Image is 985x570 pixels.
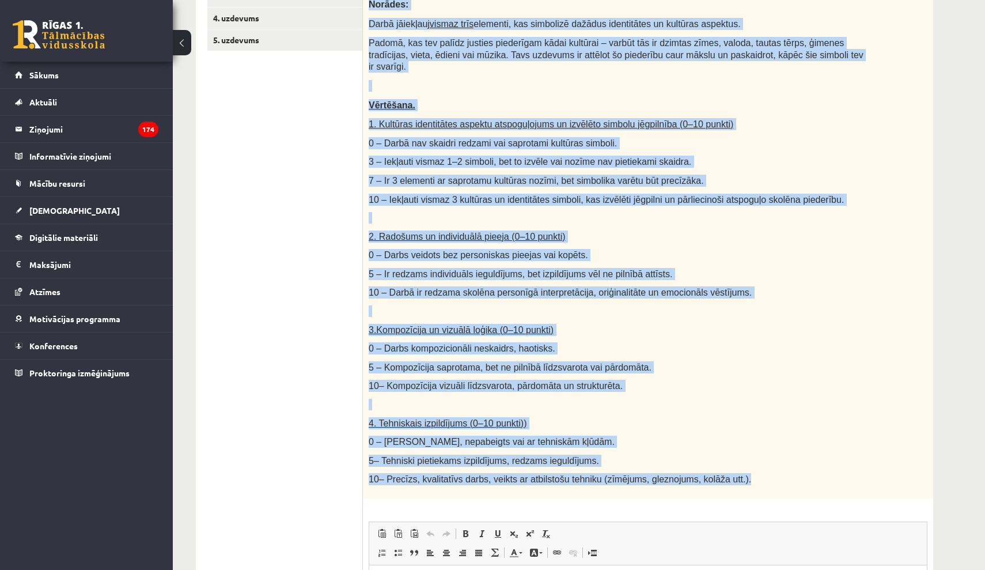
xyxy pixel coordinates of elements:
a: 4. uzdevums [207,7,362,29]
a: 5. uzdevums [207,29,362,51]
legend: Informatīvie ziņojumi [29,143,158,169]
a: Вставить разрыв страницы для печати [584,545,600,560]
span: 0 – Darbs veidots bez personiskas pieejas vai kopēts. [369,250,588,260]
span: 1. Kultūras identitātes aspektu atspoguļojums un izvēlēto simbolu jēgpilnība (0–10 punkti) [369,119,733,129]
span: 5– Tehniski pietiekams izpildījums, redzams ieguldījums. [369,456,599,466]
span: 10 – Iekļauti vismaz 3 kultūras un identitātes simboli, kas izvēlēti jēgpilni un pārliecinoši ats... [369,195,844,205]
a: Курсив (⌘+I) [473,526,490,541]
a: Вставить/Редактировать ссылку (⌘+K) [549,545,565,560]
a: [DEMOGRAPHIC_DATA] [15,197,158,224]
span: 5 – Ir redzams individuāls ieguldījums, bet izpildījums vēl ne pilnībā attīsts. [369,269,672,279]
span: Proktoringa izmēģinājums [29,368,130,378]
body: Визуальный текстовый редактор, wiswyg-editor-user-answer-47433962771860 [12,12,546,24]
span: 0 – Darbā nav skaidri redzami vai saprotami kultūras simboli. [369,138,617,148]
span: Digitālie materiāli [29,232,98,243]
span: 5 – Kompozīcija saprotama, bet ne pilnībā līdzsvarota vai pārdomāta. [369,363,651,372]
legend: Ziņojumi [29,116,158,142]
a: Подстрочный индекс [506,526,522,541]
span: Atzīmes [29,286,60,297]
a: Ziņojumi174 [15,116,158,142]
a: Atzīmes [15,278,158,305]
a: Motivācijas programma [15,305,158,332]
span: 10– Kompozīcija vizuāli līdzsvarota, pārdomāta un strukturēta. [369,381,623,391]
a: Informatīvie ziņojumi [15,143,158,169]
span: 10– Precīzs, kvalitatīvs darbs, veikts ar atbilstošu tehniku (zīmējums, gleznojums, kolāža utt.). [369,474,751,484]
span: Darbā jāiekļauj elementi, kas simbolizē dažādus identitātes un kultūras aspektus. [369,19,741,29]
a: Вставить только текст (⌘+⌥+⇧+V) [390,526,406,541]
span: Sākums [29,70,59,80]
i: 174 [138,122,158,137]
a: Aktuāli [15,89,158,115]
span: 7 – Ir 3 elementi ar saprotamu kultūras nozīmi, bet simbolika varētu būt precīzāka. [369,176,704,186]
span: 2. Radošums un individuālā pieeja (0–10 punkti) [369,232,566,241]
a: Математика [487,545,503,560]
span: Mācību resursi [29,178,85,188]
a: По ширине [471,545,487,560]
a: Вставить / удалить маркированный список [390,545,406,560]
span: Padomā, kas tev palīdz justies piederīgam kādai kultūrai – varbūt tās ir dzimtas zīmes, valoda, t... [369,38,863,71]
span: 0 – Darbs kompozicionāli neskaidrs, haotisks. [369,343,555,353]
span: Konferences [29,341,78,351]
a: Убрать форматирование [538,526,554,541]
span: 3 – Iekļauti vismaz 1–2 simboli, bet to izvēle vai nozīme nav pietiekami skaidra. [369,157,691,167]
a: Вставить (⌘+V) [374,526,390,541]
a: Вставить / удалить нумерованный список [374,545,390,560]
a: Отменить (⌘+Z) [422,526,438,541]
span: Vērtēšana. [369,100,415,110]
a: Надстрочный индекс [522,526,538,541]
a: Цитата [406,545,422,560]
span: Aktuāli [29,97,57,107]
a: Rīgas 1. Tālmācības vidusskola [13,20,105,49]
a: По правому краю [454,545,471,560]
a: Proktoringa izmēģinājums [15,360,158,386]
a: Убрать ссылку [565,545,581,560]
a: По центру [438,545,454,560]
span: 3.Kompozīcija un vizuālā loģika (0–10 punkti) [369,325,554,335]
a: Mācību resursi [15,170,158,197]
span: Motivācijas programma [29,314,120,324]
u: vismaz trīs [430,19,473,29]
span: 0 – [PERSON_NAME], nepabeigts vai ar tehniskām kļūdām. [369,437,615,447]
a: Цвет фона [526,545,546,560]
a: Digitālie materiāli [15,224,158,251]
a: Sākums [15,62,158,88]
span: [DEMOGRAPHIC_DATA] [29,205,120,216]
a: Maksājumi [15,251,158,278]
a: Повторить (⌘+Y) [438,526,454,541]
a: Полужирный (⌘+B) [457,526,473,541]
a: Подчеркнутый (⌘+U) [490,526,506,541]
a: Вставить из Word [406,526,422,541]
a: Konferences [15,333,158,359]
span: 10 – Darbā ir redzama skolēna personīgā interpretācija, oriģinalitāte un emocionāls vēstījums. [369,288,752,297]
legend: Maksājumi [29,251,158,278]
span: 4. Tehniskais izpildījums (0–10 punkti)) [369,418,527,428]
a: По левому краю [422,545,438,560]
a: Цвет текста [506,545,526,560]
